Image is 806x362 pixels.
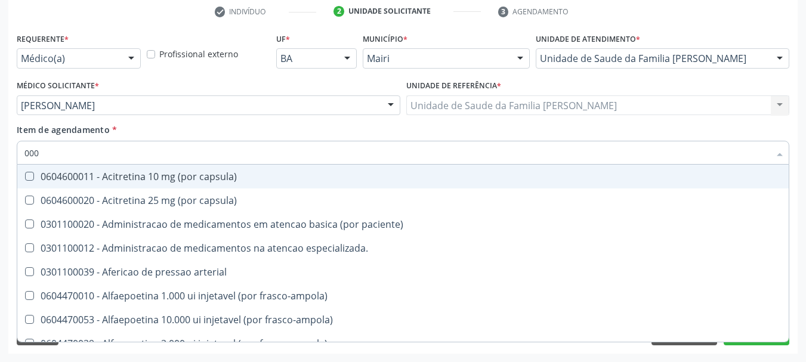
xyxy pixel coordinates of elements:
span: Mairi [367,52,505,64]
label: Médico Solicitante [17,77,99,95]
label: Unidade de referência [406,77,501,95]
input: Buscar por procedimentos [24,141,770,165]
span: [PERSON_NAME] [21,100,376,112]
div: 0604470010 - Alfaepoetina 1.000 ui injetavel (por frasco-ampola) [24,291,782,301]
div: 2 [333,6,344,17]
span: BA [280,52,332,64]
span: Médico(a) [21,52,116,64]
div: Unidade solicitante [348,6,431,17]
div: 0604470029 - Alfaepoetina 2.000 ui injetavel (por frasco-ampola) [24,339,782,348]
span: Item de agendamento [17,124,110,135]
div: 0301100039 - Afericao de pressao arterial [24,267,782,277]
div: 0604600011 - Acitretina 10 mg (por capsula) [24,172,782,181]
label: Município [363,30,407,48]
div: 0301100020 - Administracao de medicamentos em atencao basica (por paciente) [24,219,782,229]
label: Profissional externo [159,48,238,60]
label: Requerente [17,30,69,48]
label: Unidade de atendimento [536,30,640,48]
span: Unidade de Saude da Familia [PERSON_NAME] [540,52,765,64]
div: 0604470053 - Alfaepoetina 10.000 ui injetavel (por frasco-ampola) [24,315,782,324]
div: 0301100012 - Administracao de medicamentos na atencao especializada. [24,243,782,253]
label: UF [276,30,290,48]
div: 0604600020 - Acitretina 25 mg (por capsula) [24,196,782,205]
